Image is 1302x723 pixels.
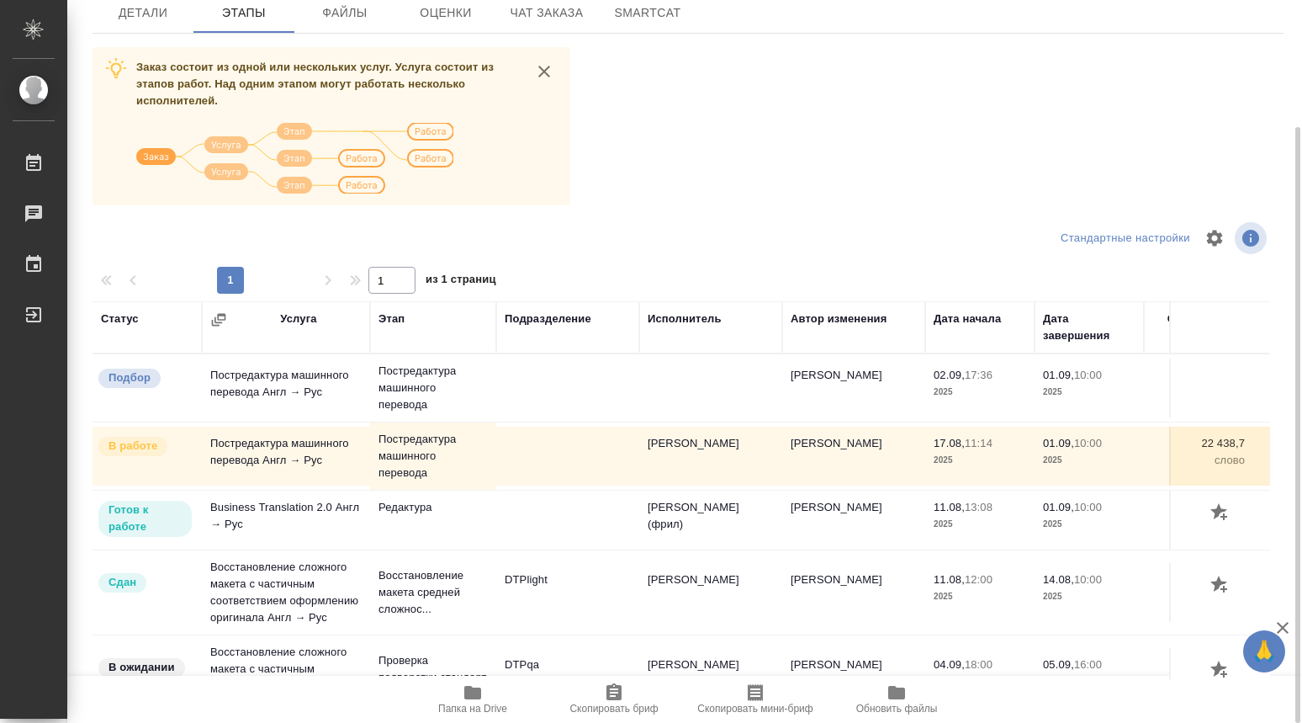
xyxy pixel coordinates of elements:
[496,563,639,622] td: DTPlight
[1206,657,1235,685] button: Добавить оценку
[1152,499,1245,516] p: 17 961,85
[405,3,486,24] span: Оценки
[1152,571,1245,588] p: 257
[304,3,385,24] span: Файлы
[378,567,488,618] p: Восстановление макета средней сложнос...
[1152,588,1245,605] p: Страница А4
[1043,369,1074,381] p: 01.09,
[1043,516,1135,533] p: 2025
[378,311,405,327] div: Этап
[934,573,965,586] p: 11.08,
[569,703,658,715] span: Скопировать бриф
[1043,573,1074,586] p: 14.08,
[934,437,965,449] p: 17.08,
[934,311,1001,327] div: Дата начала
[1152,367,1245,384] p: 0
[280,311,316,327] div: Услуга
[934,384,1026,401] p: 2025
[1243,630,1285,672] button: 🙏
[826,676,967,723] button: Обновить файлы
[1043,501,1074,513] p: 01.09,
[108,574,136,591] p: Сдан
[965,658,992,671] p: 18:00
[378,499,488,516] p: Редактура
[1056,226,1194,252] div: split button
[1074,658,1102,671] p: 16:00
[532,59,557,84] button: close
[685,676,826,723] button: Скопировать мини-бриф
[965,573,992,586] p: 12:00
[108,659,175,676] p: В ожидании
[101,311,139,327] div: Статус
[108,438,157,455] p: В работе
[934,673,1026,690] p: 2025
[697,703,812,715] span: Скопировать мини-бриф
[505,311,591,327] div: Подразделение
[639,563,782,622] td: [PERSON_NAME]
[378,652,488,703] p: Проверка подверстки стандарт (DTPqa)
[1250,634,1278,669] span: 🙏
[506,3,587,24] span: Чат заказа
[1167,311,1245,327] div: Общий объем
[543,676,685,723] button: Скопировать бриф
[1152,657,1245,673] p: 257
[934,501,965,513] p: 11.08,
[202,491,370,550] td: Business Translation 2.0 Англ → Рус
[202,635,370,720] td: Восстановление сложного макета с частичным соответствием оформлению оригинала Англ → Рус
[202,550,370,635] td: Восстановление сложного макета с частичным соответствием оформлению оригинала Англ → Рус
[402,676,543,723] button: Папка на Drive
[103,3,183,24] span: Детали
[791,311,887,327] div: Автор изменения
[965,369,992,381] p: 17:36
[136,61,494,107] span: Заказ состоит из одной или нескольких услуг. Услуга состоит из этапов работ. Над одним этапом мог...
[210,311,227,328] button: Сгруппировать
[934,369,965,381] p: 02.09,
[1043,452,1135,469] p: 2025
[1074,501,1102,513] p: 10:00
[1206,571,1235,600] button: Добавить оценку
[639,648,782,707] td: [PERSON_NAME]
[1152,452,1245,469] p: слово
[782,427,925,486] td: [PERSON_NAME]
[965,437,992,449] p: 11:14
[1235,222,1270,254] span: Посмотреть информацию
[1074,437,1102,449] p: 10:00
[782,648,925,707] td: [PERSON_NAME]
[1152,516,1245,533] p: слово
[934,516,1026,533] p: 2025
[1152,384,1245,401] p: слово
[1043,384,1135,401] p: 2025
[108,502,182,535] p: Готов к работе
[1043,311,1135,344] div: Дата завершения
[378,431,488,481] p: Постредактура машинного перевода
[1074,573,1102,586] p: 10:00
[648,311,722,327] div: Исполнитель
[1074,369,1102,381] p: 10:00
[607,3,688,24] span: SmartCat
[1043,588,1135,605] p: 2025
[934,452,1026,469] p: 2025
[782,563,925,622] td: [PERSON_NAME]
[1043,437,1074,449] p: 01.09,
[108,369,151,386] p: Подбор
[204,3,284,24] span: Этапы
[202,427,370,486] td: Постредактура машинного перевода Англ → Рус
[934,588,1026,605] p: 2025
[782,359,925,417] td: [PERSON_NAME]
[1043,673,1135,690] p: 2025
[639,491,782,550] td: [PERSON_NAME] (фрил)
[426,269,496,294] span: из 1 страниц
[856,703,938,715] span: Обновить файлы
[202,359,370,417] td: Постредактура машинного перевода Англ → Рус
[1043,658,1074,671] p: 05.09,
[782,491,925,550] td: [PERSON_NAME]
[438,703,507,715] span: Папка на Drive
[1194,218,1235,258] span: Настроить таблицу
[1152,435,1245,452] p: 22 438,7
[965,501,992,513] p: 13:08
[1152,673,1245,690] p: страница
[639,427,782,486] td: [PERSON_NAME]
[934,658,965,671] p: 04.09,
[378,363,488,413] p: Постредактура машинного перевода
[496,648,639,707] td: DTPqa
